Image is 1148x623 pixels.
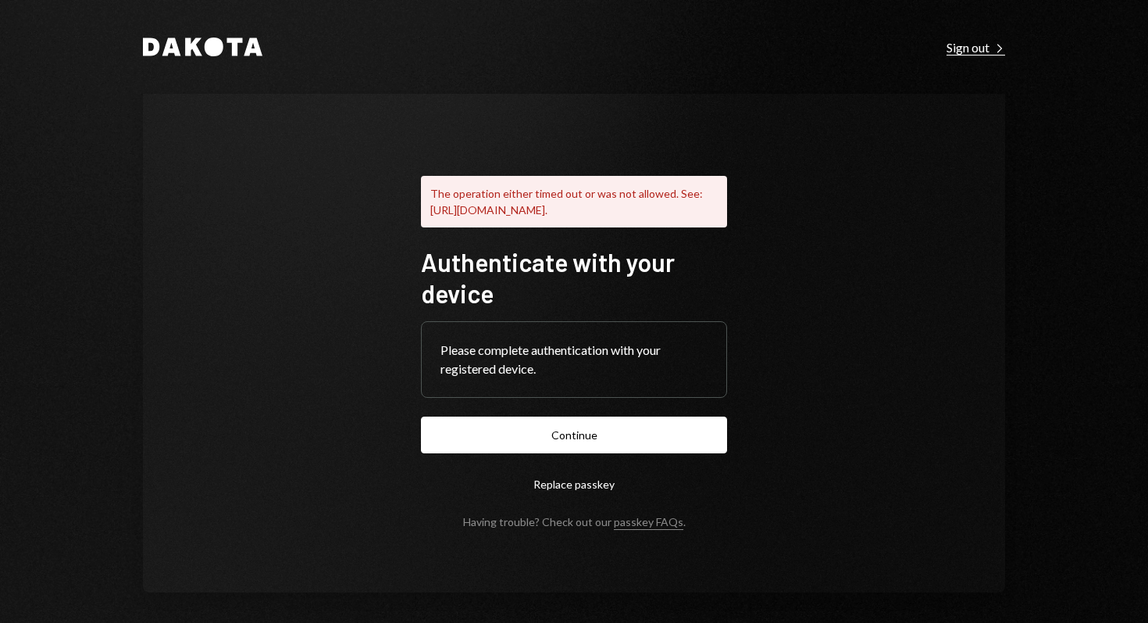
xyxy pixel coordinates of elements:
[421,417,727,453] button: Continue
[614,515,683,530] a: passkey FAQs
[947,40,1005,55] div: Sign out
[947,38,1005,55] a: Sign out
[440,341,708,378] div: Please complete authentication with your registered device.
[421,176,727,227] div: The operation either timed out or was not allowed. See: [URL][DOMAIN_NAME].
[421,246,727,309] h1: Authenticate with your device
[463,515,686,528] div: Having trouble? Check out our .
[421,466,727,503] button: Replace passkey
